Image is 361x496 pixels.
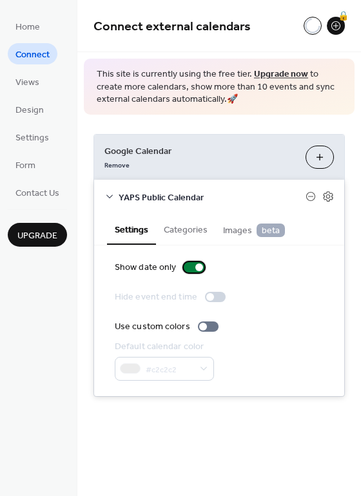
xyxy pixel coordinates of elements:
a: Form [8,154,43,175]
span: Contact Us [15,187,59,200]
a: Upgrade now [254,66,308,83]
span: Upgrade [17,229,57,243]
span: Images [223,224,285,238]
a: Home [8,15,48,37]
span: Remove [104,160,130,169]
span: Connect [15,48,50,62]
a: Contact Us [8,182,67,203]
span: Form [15,159,35,173]
span: YAPS Public Calendar [119,191,306,204]
span: Google Calendar [104,144,295,158]
span: Settings [15,131,49,145]
a: Connect [8,43,57,64]
span: beta [257,224,285,237]
a: Design [8,99,52,120]
button: Settings [107,214,156,245]
span: Views [15,76,39,90]
span: This site is currently using the free tier. to create more calendars, show more than 10 events an... [97,68,342,106]
button: Categories [156,214,215,243]
span: Design [15,104,44,117]
a: Settings [8,126,57,148]
div: Show date only [115,261,176,274]
div: Use custom colors [115,320,190,334]
div: Default calendar color [115,340,211,354]
div: Hide event end time [115,291,197,304]
a: Views [8,71,47,92]
button: Images beta [215,214,293,244]
span: Connect external calendars [93,14,251,39]
button: Upgrade [8,223,67,247]
span: Home [15,21,40,34]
